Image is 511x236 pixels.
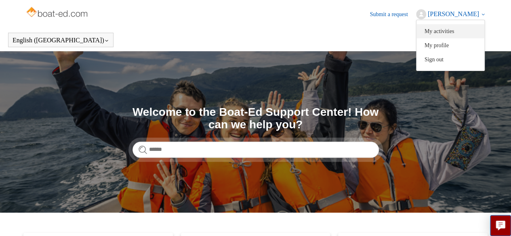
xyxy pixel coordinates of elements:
[416,38,484,52] a: My profile
[132,106,379,131] h1: Welcome to the Boat-Ed Support Center! How can we help you?
[416,24,484,38] a: My activities
[13,37,109,44] button: English ([GEOGRAPHIC_DATA])
[490,215,511,236] button: Live chat
[428,10,479,17] span: [PERSON_NAME]
[132,142,379,158] input: Search
[25,5,90,21] img: Boat-Ed Help Center home page
[370,10,416,19] a: Submit a request
[416,9,486,19] button: [PERSON_NAME]
[416,52,484,67] a: Sign out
